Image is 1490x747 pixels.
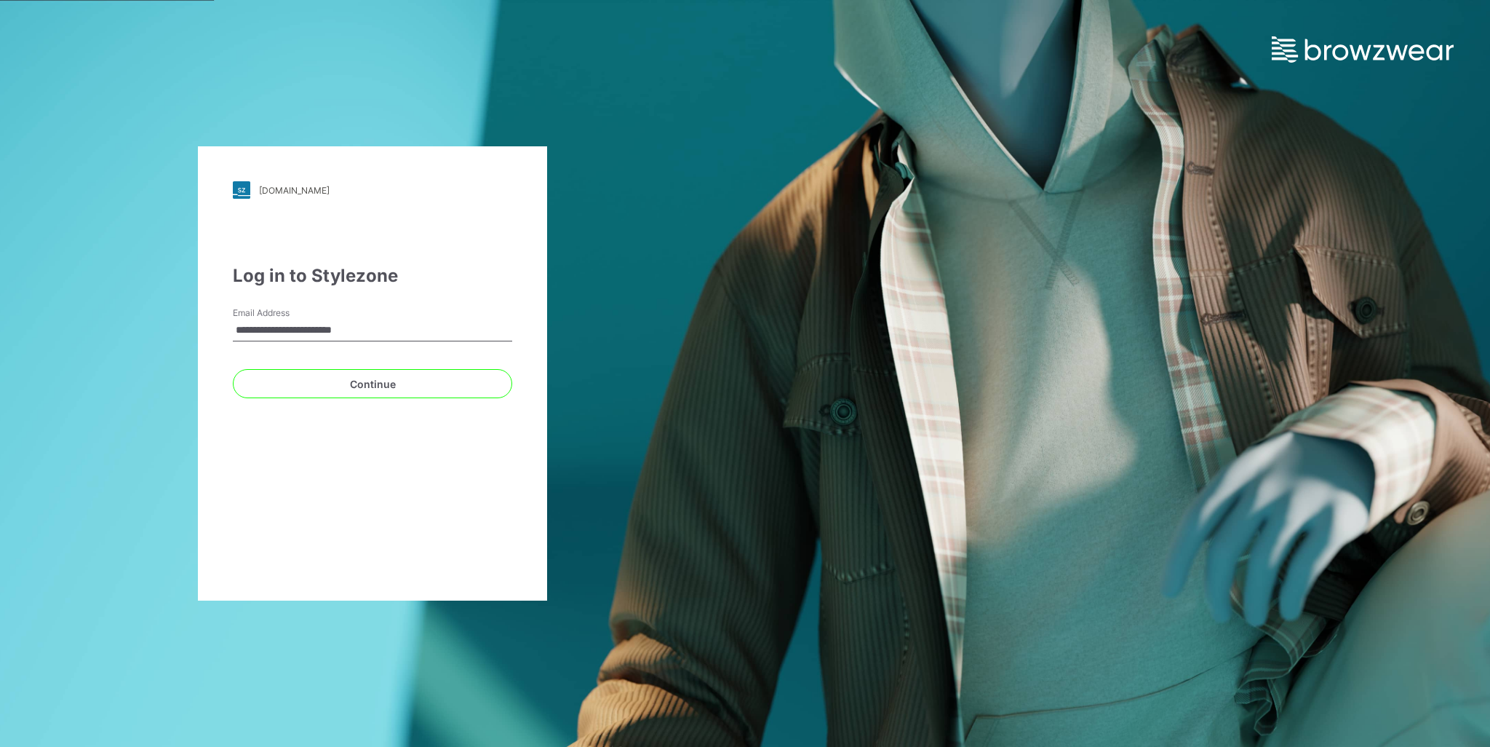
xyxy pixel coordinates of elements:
img: stylezone-logo.562084cfcfab977791bfbf7441f1a819.svg [233,181,250,199]
img: browzwear-logo.e42bd6dac1945053ebaf764b6aa21510.svg [1272,36,1454,63]
a: [DOMAIN_NAME] [233,181,512,199]
div: Log in to Stylezone [233,263,512,289]
div: [DOMAIN_NAME] [259,185,330,196]
button: Continue [233,369,512,398]
label: Email Address [233,307,335,320]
